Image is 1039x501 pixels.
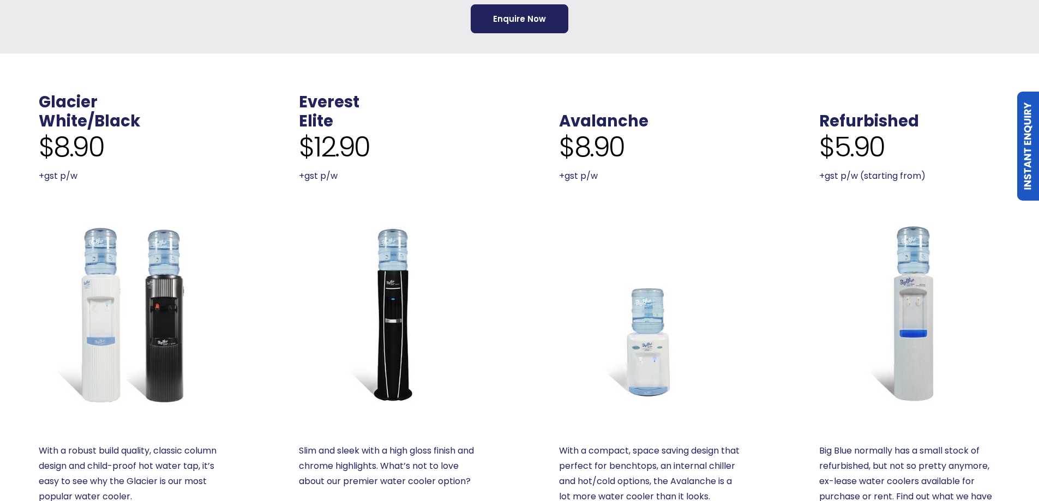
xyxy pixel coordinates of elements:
p: +gst p/w [39,168,220,184]
a: Elite [299,110,333,132]
p: +gst p/w [299,168,480,184]
a: Refurbished [819,110,919,132]
a: Refurbished [819,223,1000,404]
a: Instant Enquiry [1017,92,1039,201]
a: Glacier [39,91,98,113]
a: Benchtop Avalanche [559,223,740,404]
span: $12.90 [299,131,370,164]
a: White/Black [39,110,140,132]
a: Enquire Now [471,4,568,33]
p: +gst p/w (starting from) [819,168,1000,184]
a: Avalanche [559,110,648,132]
span: $8.90 [39,131,104,164]
span: . [819,91,824,113]
span: $8.90 [559,131,624,164]
p: +gst p/w [559,168,740,184]
span: $5.90 [819,131,885,164]
a: Everest [299,91,359,113]
a: Everest Elite [299,223,480,404]
span: . [559,91,563,113]
p: Slim and sleek with a high gloss finish and chrome highlights. What’s not to love about our premi... [299,443,480,489]
iframe: Chatbot [967,429,1024,486]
